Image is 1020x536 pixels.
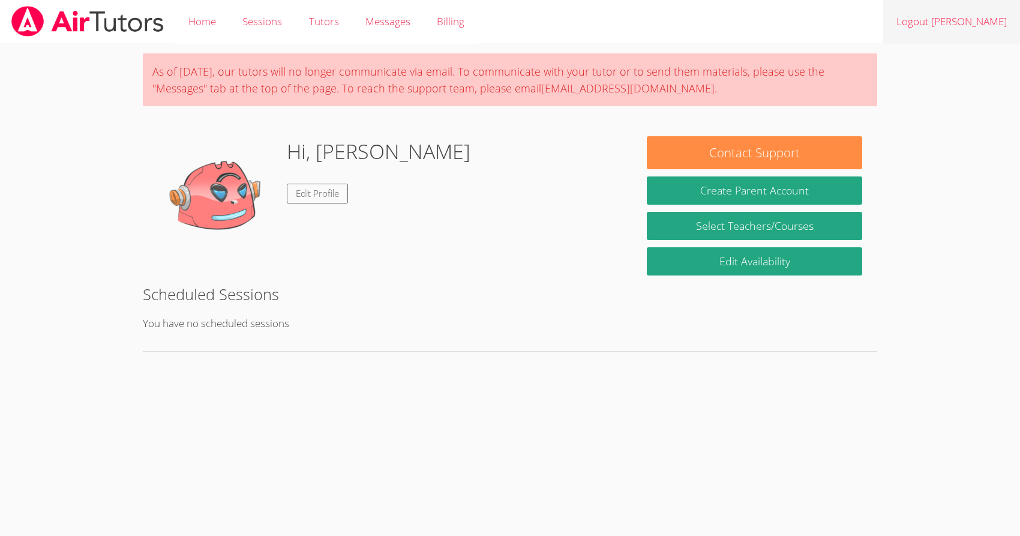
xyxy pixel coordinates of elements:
button: Contact Support [647,136,862,169]
h2: Scheduled Sessions [143,283,877,306]
a: Select Teachers/Courses [647,212,862,240]
button: Create Parent Account [647,176,862,205]
img: airtutors_banner-c4298cdbf04f3fff15de1276eac7730deb9818008684d7c2e4769d2f7ddbe033.png [10,6,165,37]
a: Edit Availability [647,247,862,276]
p: You have no scheduled sessions [143,315,877,333]
span: Messages [365,14,410,28]
div: As of [DATE], our tutors will no longer communicate via email. To communicate with your tutor or ... [143,53,877,106]
img: default.png [157,136,277,256]
a: Edit Profile [287,184,348,203]
h1: Hi, [PERSON_NAME] [287,136,470,167]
